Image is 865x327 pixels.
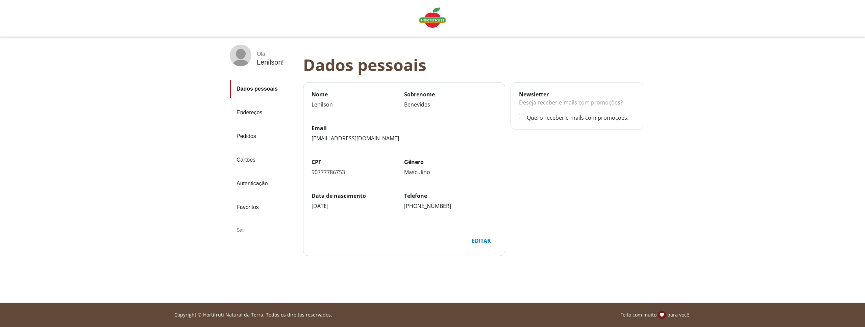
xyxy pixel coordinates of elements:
div: Linha de sessão [3,311,862,319]
label: CPF [312,158,404,166]
div: Deseja receber e-mails com promoções? [519,98,635,114]
a: Favoritos [230,198,298,216]
a: Pedidos [230,127,298,145]
div: Dados pessoais [303,55,649,74]
img: amor [658,311,666,319]
a: Logo [416,5,449,32]
p: Copyright © Hortifruti Natural da Terra. Todos os direitos reservados. [174,311,332,318]
label: Gênero [404,158,497,166]
label: Email [312,124,497,132]
img: Logo [419,7,446,28]
label: Nome [312,91,404,98]
p: Feito com muito para você. [620,311,691,319]
div: Sair [230,222,298,238]
label: Quero receber e-mails com promoções. [527,114,635,121]
div: [EMAIL_ADDRESS][DOMAIN_NAME] [312,135,497,142]
a: Endereços [230,103,298,122]
div: Masculino [404,168,497,176]
div: [PHONE_NUMBER] [404,202,497,210]
label: Data de nascimento [312,192,404,200]
a: Dados pessoais [230,80,298,98]
div: Lenilson [312,101,404,108]
div: Editar [466,234,496,247]
div: Benevides [404,101,497,108]
div: Lenilson ! [257,59,284,66]
div: Newsletter [519,91,635,98]
a: Autenticação [230,174,298,193]
div: [DATE] [312,202,404,210]
div: Olá , [257,51,284,57]
a: Cartões [230,151,298,169]
label: Telefone [404,192,497,200]
div: 90777786753 [312,168,404,176]
button: Editar [466,234,497,248]
label: Sobrenome [404,91,497,98]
